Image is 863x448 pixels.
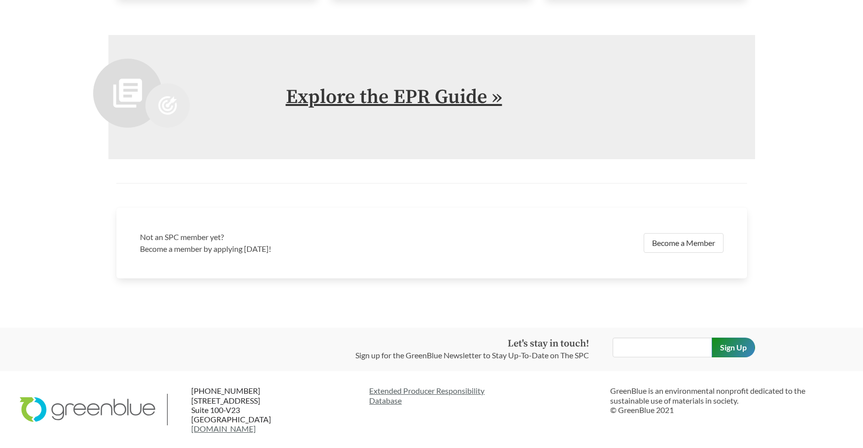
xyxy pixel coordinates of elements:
[286,85,502,109] a: Explore the EPR Guide »
[508,338,589,350] strong: Let's stay in touch!
[644,233,724,253] a: Become a Member
[369,386,602,405] a: Extended Producer ResponsibilityDatabase
[191,424,256,433] a: [DOMAIN_NAME]
[712,338,755,357] input: Sign Up
[191,386,311,433] p: [PHONE_NUMBER] [STREET_ADDRESS] Suite 100-V23 [GEOGRAPHIC_DATA]
[355,349,589,361] p: Sign up for the GreenBlue Newsletter to Stay Up-To-Date on The SPC
[610,386,843,414] p: GreenBlue is an environmental nonprofit dedicated to the sustainable use of materials in society....
[140,243,426,255] p: Become a member by applying [DATE]!
[140,231,426,243] h3: Not an SPC member yet?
